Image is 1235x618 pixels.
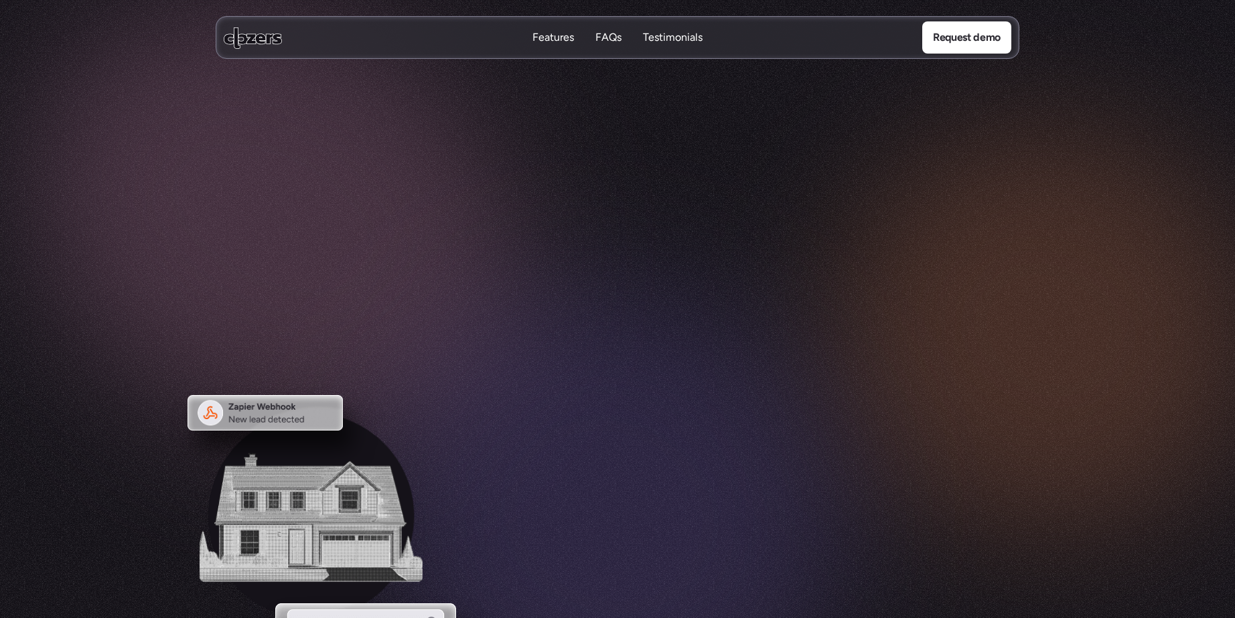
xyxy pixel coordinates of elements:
[546,107,552,125] span: e
[536,135,643,185] strong: never
[643,30,703,46] a: TestimonialsTestimonials
[643,30,703,45] p: Testimonials
[922,21,1011,54] a: Request demo
[531,107,540,125] span: M
[650,300,704,317] p: Book demo
[323,244,912,277] h2: We PROMISE you that it works. And we can prove it.
[643,45,703,60] p: Testimonials
[532,30,574,45] p: Features
[933,29,1001,46] p: Request demo
[595,30,622,45] p: FAQs
[540,107,547,125] span: e
[532,30,574,46] a: FeaturesFeatures
[532,45,574,60] p: Features
[559,108,561,126] span: t
[595,30,622,46] a: FAQsFAQs
[623,293,731,325] a: Book demo
[538,300,598,317] p: Watch video
[595,45,622,60] p: FAQs
[552,108,555,125] span: t
[390,136,845,236] h1: You will run comps again.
